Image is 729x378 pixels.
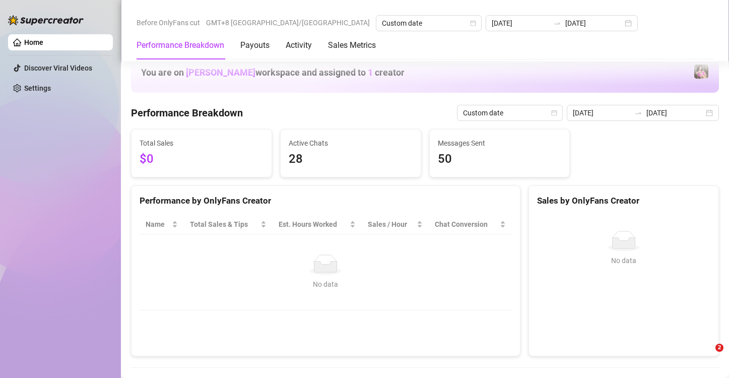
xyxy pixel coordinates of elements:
[553,19,561,27] span: swap-right
[289,138,413,149] span: Active Chats
[438,138,562,149] span: Messages Sent
[8,15,84,25] img: logo-BBDzfeDw.svg
[362,215,429,234] th: Sales / Hour
[140,194,512,208] div: Performance by OnlyFans Creator
[470,20,476,26] span: calendar
[279,219,348,230] div: Est. Hours Worked
[435,219,497,230] span: Chat Conversion
[289,150,413,169] span: 28
[186,67,255,78] span: [PERSON_NAME]
[368,67,373,78] span: 1
[146,219,170,230] span: Name
[24,38,43,46] a: Home
[715,344,723,352] span: 2
[573,107,630,118] input: Start date
[694,65,708,79] img: Nanner
[492,18,549,29] input: Start date
[141,67,405,78] h1: You are on workspace and assigned to creator
[137,15,200,30] span: Before OnlyFans cut
[286,39,312,51] div: Activity
[565,18,623,29] input: End date
[140,215,184,234] th: Name
[429,215,511,234] th: Chat Conversion
[646,107,704,118] input: End date
[140,150,263,169] span: $0
[368,219,415,230] span: Sales / Hour
[553,19,561,27] span: to
[634,109,642,117] span: swap-right
[24,84,51,92] a: Settings
[150,279,502,290] div: No data
[328,39,376,51] div: Sales Metrics
[190,219,258,230] span: Total Sales & Tips
[184,215,273,234] th: Total Sales & Tips
[137,39,224,51] div: Performance Breakdown
[438,150,562,169] span: 50
[382,16,476,31] span: Custom date
[24,64,92,72] a: Discover Viral Videos
[541,255,706,266] div: No data
[551,110,557,116] span: calendar
[537,194,710,208] div: Sales by OnlyFans Creator
[240,39,270,51] div: Payouts
[695,344,719,368] iframe: Intercom live chat
[463,105,557,120] span: Custom date
[140,138,263,149] span: Total Sales
[634,109,642,117] span: to
[131,106,243,120] h4: Performance Breakdown
[206,15,370,30] span: GMT+8 [GEOGRAPHIC_DATA]/[GEOGRAPHIC_DATA]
